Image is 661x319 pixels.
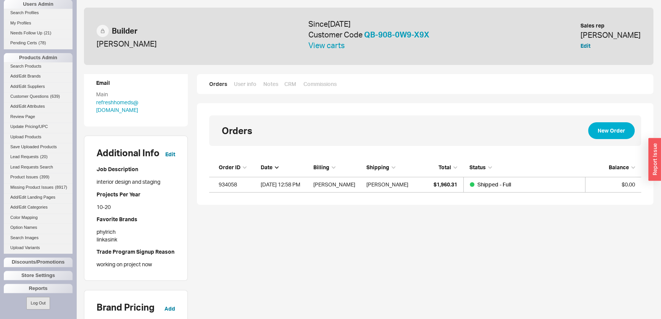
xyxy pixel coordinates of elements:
[580,31,641,39] h3: [PERSON_NAME]
[4,271,73,280] div: Store Settings
[222,126,252,135] h1: Orders
[4,183,73,191] a: Missing Product Issues(8917)
[209,177,641,193] div: grid
[4,173,73,181] a: Product Issues(399)
[97,178,175,186] div: interior design and staging
[97,261,175,268] div: working on project now
[419,164,457,171] div: Total
[209,177,641,193] a: 934058[DATE] 12:58 PM[PERSON_NAME][PERSON_NAME]$1,960.31Shipped - Full $0.00
[302,80,337,88] a: Commissions
[4,62,73,70] a: Search Products
[26,297,50,309] button: Log Out
[261,164,272,170] span: Date
[469,164,486,170] span: Status
[10,154,39,159] span: Lead Requests
[261,164,310,171] div: Date
[598,126,625,135] span: New Order
[4,39,73,47] a: Pending Certs(78)
[366,164,389,170] span: Shipping
[234,80,257,88] a: User info
[463,164,585,171] div: Status
[10,40,37,45] span: Pending Certs
[263,80,278,88] a: Notes
[4,72,73,80] a: Add/Edit Brands
[112,27,137,35] h2: Builder
[219,164,257,171] div: Order ID
[609,164,629,170] span: Balance
[588,122,635,139] button: New Order
[97,303,155,312] h1: Brand Pricing
[97,148,160,157] h1: Additional Info
[580,23,641,28] h5: Sales rep
[366,177,408,192] div: [PERSON_NAME]
[97,203,175,211] div: 10-20
[165,151,175,158] button: Edit
[4,102,73,110] a: Add/Edit Attributes
[40,154,48,159] span: ( 20 )
[308,40,345,50] a: View carts
[10,94,48,99] span: Customer Questions
[97,40,157,48] h3: [PERSON_NAME]
[96,99,138,113] a: refreshhomeds@[DOMAIN_NAME]
[313,164,362,171] div: Billing
[4,193,73,201] a: Add/Edit Landing Pages
[4,133,73,141] a: Upload Products
[4,143,73,151] a: Save Uploaded Products
[97,217,175,222] h5: Favorite Brands
[580,42,590,50] button: Edit
[589,164,635,171] div: Balance
[4,223,73,232] a: Option Names
[313,164,329,170] span: Billing
[55,185,67,189] span: ( 8917 )
[4,9,73,17] a: Search Profiles
[284,80,296,88] a: CRM
[313,177,362,192] div: [PERSON_NAME]
[10,31,42,35] span: Needs Follow Up
[10,175,38,179] span: Product Issues
[97,192,175,197] h5: Projects Per Year
[96,80,176,86] h5: Email
[366,164,415,171] div: Shipping
[434,181,457,188] span: $1,960.31
[308,20,429,28] h3: Since [DATE]
[4,19,73,27] a: My Profiles
[4,123,73,131] a: Update Pricing/UPC
[4,83,73,91] a: Add/Edit Suppliers
[4,214,73,222] a: Color Mapping
[97,249,175,254] h5: Trade Program Signup Reason
[4,113,73,121] a: Review Page
[261,177,310,192] div: 8/14/25 12:58 PM
[364,31,429,39] button: QB-908-0W9-X9X
[44,31,52,35] span: ( 21 )
[439,164,451,170] span: Total
[97,167,175,172] h5: Job Description
[4,163,73,171] a: Lead Requests Search
[4,153,73,161] a: Lead Requests(20)
[209,80,227,88] a: Orders
[164,305,175,313] button: Add
[4,29,73,37] a: Needs Follow Up(21)
[4,284,73,293] div: Reports
[308,31,429,39] h3: Customer Code
[4,92,73,100] a: Customer Questions(639)
[40,175,50,179] span: ( 399 )
[589,177,635,192] div: $0.00
[39,40,46,45] span: ( 78 )
[50,94,60,99] span: ( 639 )
[4,234,73,242] a: Search Images
[219,177,257,192] div: 934058
[364,30,429,39] a: QB-908-0W9-X9X
[97,228,175,243] div: phylrich linkasink
[96,92,176,97] h5: Main
[4,203,73,211] a: Add/Edit Categories
[219,164,240,170] span: Order ID
[10,185,53,189] span: Missing Product Issues
[4,53,73,62] div: Products Admin
[477,181,511,188] span: Shipped - Full
[4,257,73,267] div: Discounts/Promotions
[4,244,73,252] a: Upload Variants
